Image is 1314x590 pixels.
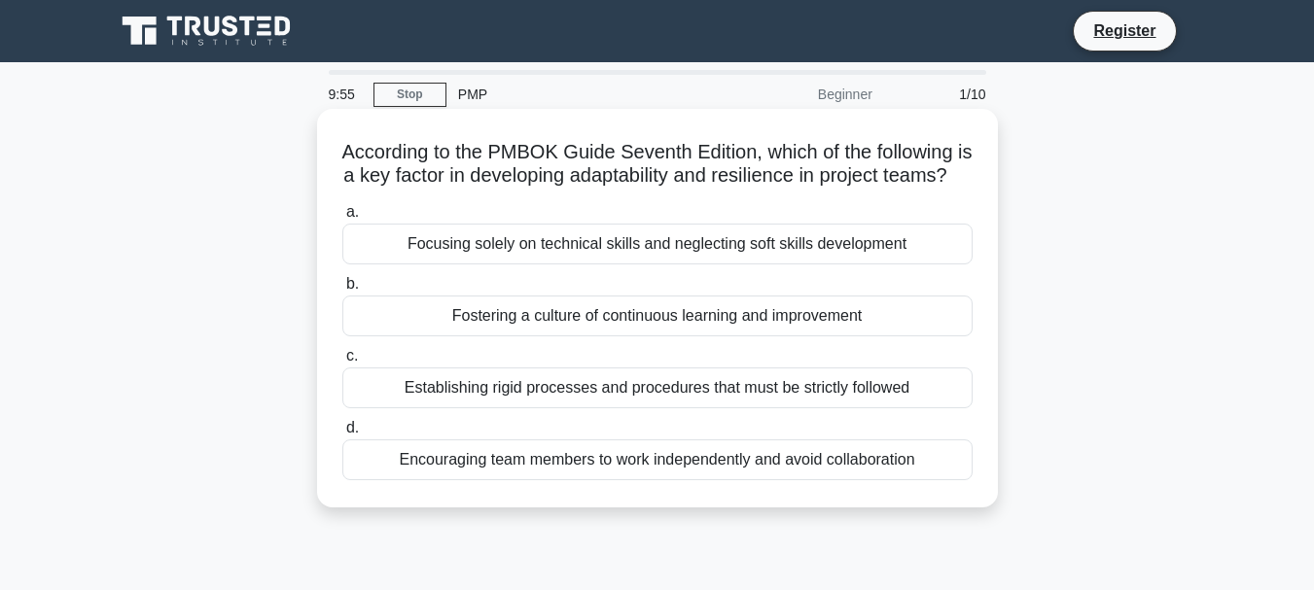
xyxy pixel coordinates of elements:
div: 1/10 [884,75,998,114]
span: b. [346,275,359,292]
div: Beginner [714,75,884,114]
h5: According to the PMBOK Guide Seventh Edition, which of the following is a key factor in developin... [340,140,975,189]
div: Focusing solely on technical skills and neglecting soft skills development [342,224,973,264]
a: Stop [373,83,446,107]
div: 9:55 [317,75,373,114]
span: d. [346,419,359,435]
div: Fostering a culture of continuous learning and improvement [342,295,973,336]
div: Encouraging team members to work independently and avoid collaboration [342,439,973,480]
div: Establishing rigid processes and procedures that must be strictly followed [342,367,973,408]
span: c. [346,347,358,364]
span: a. [346,203,359,220]
a: Register [1082,18,1167,43]
div: PMP [446,75,714,114]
